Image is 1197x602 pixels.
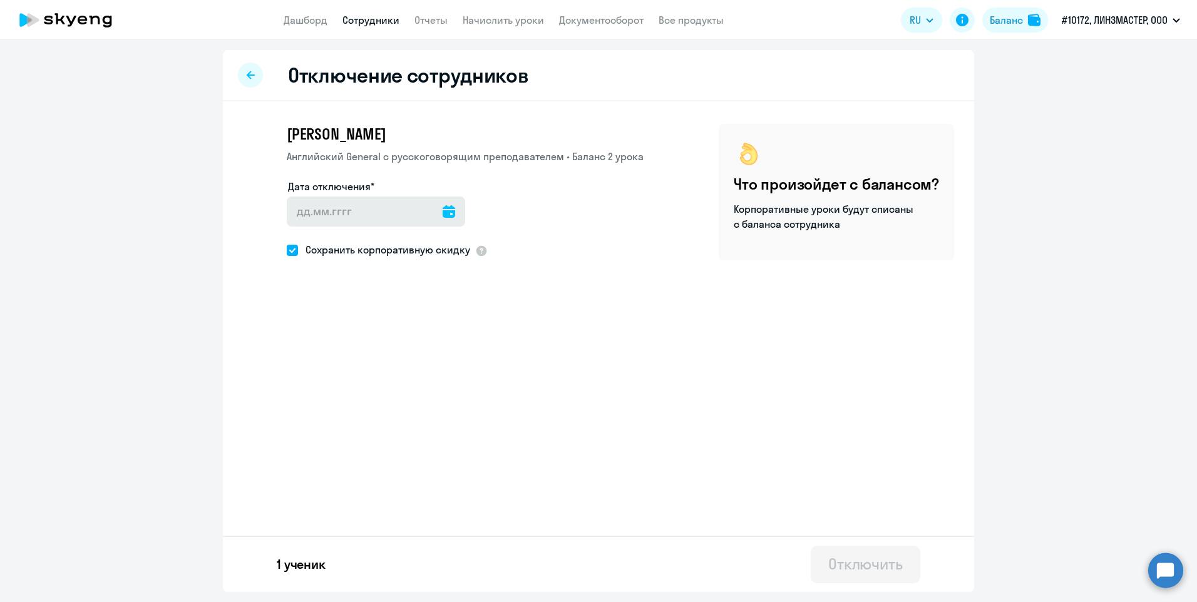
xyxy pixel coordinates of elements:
[828,554,903,574] div: Отключить
[287,149,644,164] p: Английский General с русскоговорящим преподавателем • Баланс 2 урока
[1028,14,1040,26] img: balance
[284,14,327,26] a: Дашборд
[734,174,939,194] h4: Что произойдет с балансом?
[559,14,644,26] a: Документооборот
[277,556,326,573] p: 1 ученик
[298,242,470,257] span: Сохранить корпоративную скидку
[811,546,920,583] button: Отключить
[342,14,399,26] a: Сотрудники
[910,13,921,28] span: RU
[990,13,1023,28] div: Баланс
[982,8,1048,33] button: Балансbalance
[1062,13,1168,28] p: #10172, ЛИНЗМАСТЕР, ООО
[1056,5,1186,35] button: #10172, ЛИНЗМАСТЕР, ООО
[288,179,374,194] label: Дата отключения*
[463,14,544,26] a: Начислить уроки
[287,196,465,227] input: дд.мм.гггг
[901,8,942,33] button: RU
[734,139,764,169] img: ok
[734,202,915,232] p: Корпоративные уроки будут списаны с баланса сотрудника
[287,124,386,144] span: [PERSON_NAME]
[414,14,448,26] a: Отчеты
[659,14,724,26] a: Все продукты
[288,63,528,88] h2: Отключение сотрудников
